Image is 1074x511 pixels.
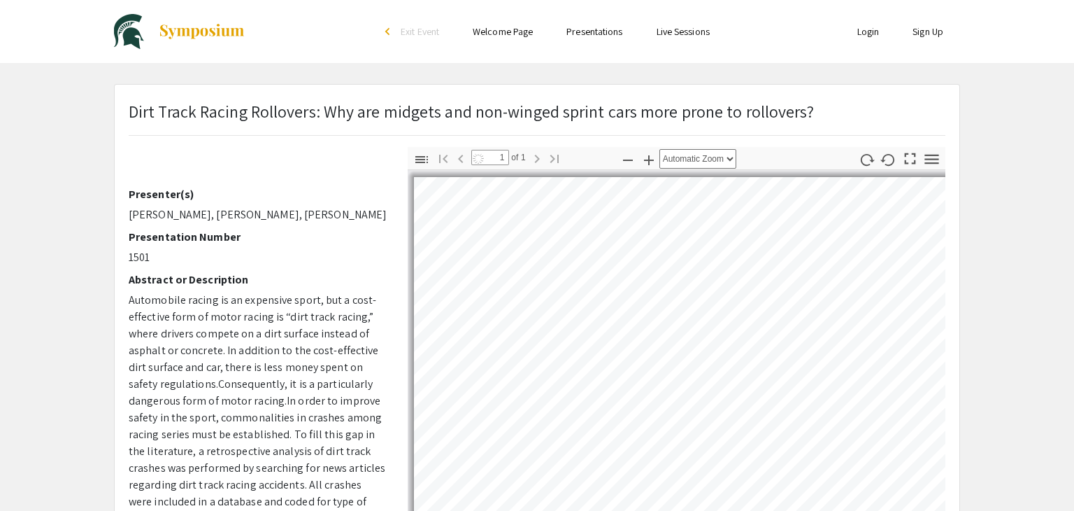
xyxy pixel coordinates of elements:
a: Presentations [566,25,622,38]
iframe: Chat [1015,448,1064,500]
button: Switch to Presentation Mode [898,147,922,167]
button: Next Page [525,148,549,168]
button: Rotate Counterclockwise [877,149,901,169]
h2: Abstract or Description [129,273,387,286]
button: Previous Page [449,148,473,168]
span: In order to improve safety in the sport, commonalities in crashes among racing series must be est... [129,393,382,442]
span: Automobile racing is an expensive sport, but a cost-effective form of motor racing is “dirt track... [129,293,376,324]
button: Zoom In [637,149,661,169]
h2: Presentation Number [129,230,387,244]
button: Go to Last Page [543,148,566,168]
select: Zoom [659,149,736,169]
span: of 1 [509,150,526,165]
span: In addition to the cost-effective dirt surface and car, there is less money spent on safety regul... [129,343,378,391]
button: Toggle Sidebar [410,149,434,169]
button: Zoom Out [616,149,640,169]
span: . [216,377,218,391]
span: . [285,393,287,408]
a: Live Sessions [657,25,710,38]
a: Mid-Michigan Symposium for Undergraduate Research Experiences 2022 [114,14,245,49]
p: Dirt Track Racing Rollovers: Why are midgets and non-winged sprint cars more prone to rollovers? [129,99,815,124]
h2: Presenter(s) [129,188,387,201]
button: Rotate Clockwise [855,149,879,169]
button: Go to First Page [431,148,455,168]
a: Login [857,25,880,38]
a: Sign Up [912,25,943,38]
div: arrow_back_ios [385,27,394,36]
p: 1501 [129,249,387,266]
img: Mid-Michigan Symposium for Undergraduate Research Experiences 2022 [114,14,144,49]
button: Tools [920,149,944,169]
p: [PERSON_NAME], [PERSON_NAME], [PERSON_NAME] [129,206,387,223]
img: Symposium by ForagerOne [158,23,245,40]
span: where drivers compete on a dirt surface instead of asphalt or concrete. [129,326,369,358]
span: Consequently, it is a particularly dangerous form of motor racing [129,377,373,408]
input: Page [471,150,509,165]
a: Welcome Page [473,25,533,38]
span: Exit Event [401,25,439,38]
